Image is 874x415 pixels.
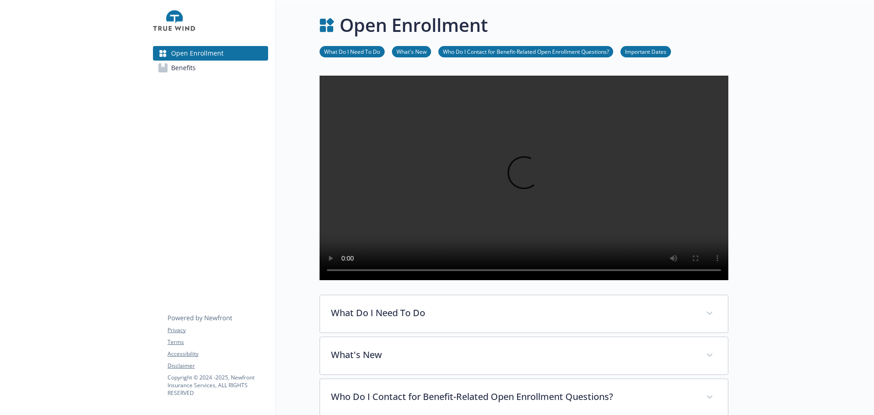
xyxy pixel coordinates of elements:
[171,61,196,75] span: Benefits
[340,11,488,39] h1: Open Enrollment
[320,47,385,56] a: What Do I Need To Do
[620,47,671,56] a: Important Dates
[320,295,728,333] div: What Do I Need To Do
[153,61,268,75] a: Benefits
[320,337,728,374] div: What's New
[171,46,224,61] span: Open Enrollment
[331,348,695,362] p: What's New
[331,306,695,320] p: What Do I Need To Do
[168,374,268,397] p: Copyright © 2024 - 2025 , Newfront Insurance Services, ALL RIGHTS RESERVED
[168,326,268,334] a: Privacy
[168,338,268,346] a: Terms
[153,46,268,61] a: Open Enrollment
[331,390,695,404] p: Who Do I Contact for Benefit-Related Open Enrollment Questions?
[168,362,268,370] a: Disclaimer
[438,47,613,56] a: Who Do I Contact for Benefit-Related Open Enrollment Questions?
[168,350,268,358] a: Accessibility
[392,47,431,56] a: What's New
